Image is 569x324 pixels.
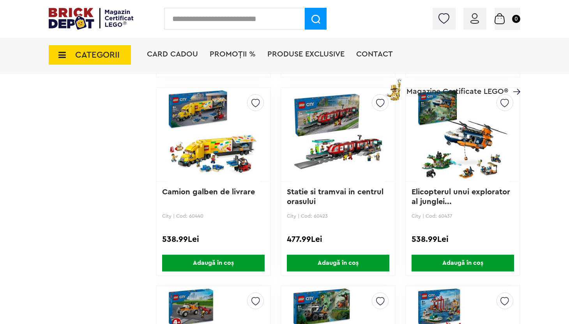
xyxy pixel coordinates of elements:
[412,234,514,245] div: 538.99Lei
[157,255,270,271] a: Adaugă în coș
[147,50,198,58] a: Card Cadou
[267,50,345,58] a: Produse exclusive
[166,80,260,189] img: Camion galben de livrare
[281,255,395,271] a: Adaugă în coș
[210,50,256,58] a: PROMOȚII %
[287,213,389,219] p: City | Cod: 60423
[287,234,389,245] div: 477.99Lei
[162,234,265,245] div: 538.99Lei
[75,51,120,59] span: CATEGORII
[508,77,520,85] a: Magazine Certificate LEGO®
[412,255,514,271] span: Adaugă în coș
[356,50,393,58] a: Contact
[287,255,389,271] span: Adaugă în coș
[406,255,520,271] a: Adaugă în coș
[412,188,512,206] a: Elicopterul unui explorator al junglei...
[416,80,510,189] img: Elicopterul unui explorator al junglei la tabara de baza
[162,255,265,271] span: Adaugă în coș
[291,80,385,189] img: Statie si tramvai in centrul orasului
[162,213,265,219] p: City | Cod: 60440
[512,15,520,23] small: 0
[287,188,386,206] a: Statie si tramvai in centrul orasului
[412,213,514,219] p: City | Cod: 60437
[406,77,508,95] span: Magazine Certificate LEGO®
[162,188,255,196] a: Camion galben de livrare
